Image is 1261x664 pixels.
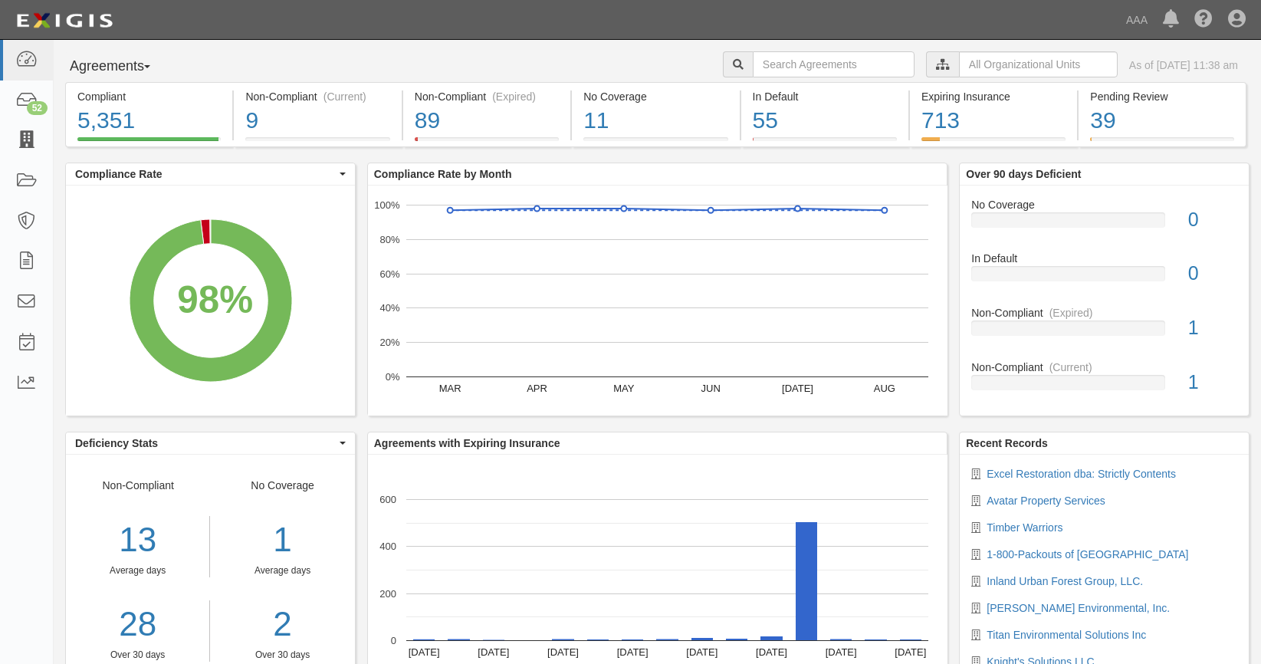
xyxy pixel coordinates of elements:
[323,89,366,104] div: (Current)
[245,89,389,104] div: Non-Compliant (Current)
[222,564,343,577] div: Average days
[1177,369,1249,396] div: 1
[438,383,461,394] text: MAR
[374,199,400,211] text: 100%
[1177,206,1249,234] div: 0
[753,89,897,104] div: In Default
[701,383,720,394] text: JUN
[492,89,536,104] div: (Expired)
[921,104,1066,137] div: 713
[75,166,336,182] span: Compliance Rate
[379,234,399,245] text: 80%
[987,629,1146,641] a: Titan Environmental Solutions Inc
[385,371,399,383] text: 0%
[368,186,947,416] svg: A chart.
[753,51,915,77] input: Search Agreements
[782,383,813,394] text: [DATE]
[66,516,209,564] div: 13
[27,101,48,115] div: 52
[403,137,570,150] a: Non-Compliant(Expired)89
[1194,11,1213,29] i: Help Center - Complianz
[966,168,1081,180] b: Over 90 days Deficient
[583,89,727,104] div: No Coverage
[987,521,1062,534] a: Timber Warriors
[960,197,1249,212] div: No Coverage
[527,383,547,394] text: APR
[921,89,1066,104] div: Expiring Insurance
[686,646,718,658] text: [DATE]
[75,436,336,451] span: Deficiency Stats
[65,51,180,82] button: Agreements
[1049,360,1092,375] div: (Current)
[77,104,221,137] div: 5,351
[66,564,209,577] div: Average days
[613,383,635,394] text: MAY
[971,360,1237,403] a: Non-Compliant(Current)1
[873,383,895,394] text: AUG
[583,104,727,137] div: 11
[66,432,355,454] button: Deficiency Stats
[960,360,1249,375] div: Non-Compliant
[391,635,396,646] text: 0
[66,478,210,662] div: Non-Compliant
[1177,260,1249,288] div: 0
[379,587,396,599] text: 200
[478,646,509,658] text: [DATE]
[756,646,787,658] text: [DATE]
[1090,89,1233,104] div: Pending Review
[910,137,1077,150] a: Expiring Insurance713
[987,468,1176,480] a: Excel Restoration dba: Strictly Contents
[245,104,389,137] div: 9
[374,437,560,449] b: Agreements with Expiring Insurance
[966,437,1048,449] b: Recent Records
[379,337,399,348] text: 20%
[987,548,1188,560] a: 1-800-Packouts of [GEOGRAPHIC_DATA]
[374,168,512,180] b: Compliance Rate by Month
[1090,104,1233,137] div: 39
[960,305,1249,320] div: Non-Compliant
[616,646,648,658] text: [DATE]
[895,646,926,658] text: [DATE]
[222,649,343,662] div: Over 30 days
[66,600,209,649] a: 28
[1177,314,1249,342] div: 1
[1118,5,1155,35] a: AAA
[825,646,856,658] text: [DATE]
[415,104,559,137] div: 89
[408,646,439,658] text: [DATE]
[77,89,221,104] div: Compliant
[971,251,1237,305] a: In Default0
[11,7,117,35] img: logo-5460c22ac91f19d4615b14bd174203de0afe785f0fc80cf4dbbc73dc1793850b.png
[987,575,1143,587] a: Inland Urban Forest Group, LLC.
[547,646,579,658] text: [DATE]
[1129,58,1238,73] div: As of [DATE] 11:38 am
[1079,137,1246,150] a: Pending Review39
[177,272,253,326] div: 98%
[66,649,209,662] div: Over 30 days
[379,268,399,279] text: 60%
[415,89,559,104] div: Non-Compliant (Expired)
[971,197,1237,251] a: No Coverage0
[959,51,1118,77] input: All Organizational Units
[222,516,343,564] div: 1
[234,137,401,150] a: Non-Compliant(Current)9
[66,186,355,416] svg: A chart.
[379,302,399,314] text: 40%
[1049,305,1093,320] div: (Expired)
[960,251,1249,266] div: In Default
[379,541,396,552] text: 400
[987,495,1105,507] a: Avatar Property Services
[753,104,897,137] div: 55
[210,478,354,662] div: No Coverage
[65,137,232,150] a: Compliant5,351
[572,137,739,150] a: No Coverage11
[379,494,396,505] text: 600
[222,600,343,649] a: 2
[971,305,1237,360] a: Non-Compliant(Expired)1
[66,163,355,185] button: Compliance Rate
[987,602,1170,614] a: [PERSON_NAME] Environmental, Inc.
